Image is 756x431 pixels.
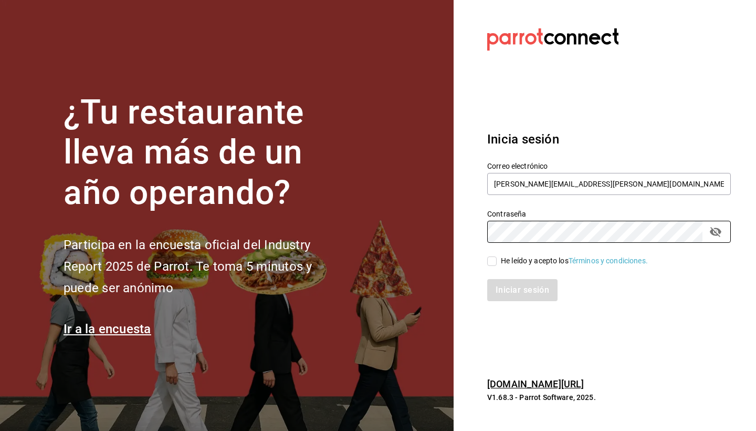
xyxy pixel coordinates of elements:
[64,93,347,213] h1: ¿Tu restaurante lleva más de un año operando?
[487,378,584,389] a: [DOMAIN_NAME][URL]
[64,234,347,299] h2: Participa en la encuesta oficial del Industry Report 2025 de Parrot. Te toma 5 minutos y puede se...
[487,210,731,217] label: Contraseña
[707,223,724,241] button: passwordField
[569,256,648,265] a: Términos y condiciones.
[487,392,731,403] p: V1.68.3 - Parrot Software, 2025.
[487,130,731,149] h3: Inicia sesión
[64,322,151,336] a: Ir a la encuesta
[487,173,731,195] input: Ingresa tu correo electrónico
[487,162,731,169] label: Correo electrónico
[501,255,648,266] div: He leído y acepto los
